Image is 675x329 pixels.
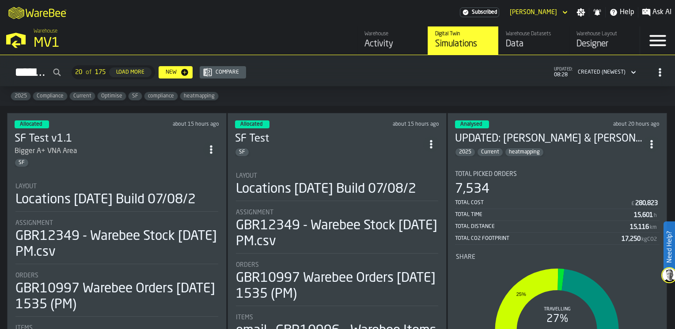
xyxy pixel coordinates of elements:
div: Title [236,172,439,179]
div: Title [15,272,218,279]
div: Total Time [455,212,634,218]
div: Title [236,314,439,321]
div: GBR12349 - Warebee Stock [DATE] PM.csv [15,228,218,260]
span: SF [15,160,28,166]
div: Total Distance [455,224,630,230]
h3: SF Test [235,132,424,146]
div: Simulations [435,38,491,50]
div: Stat Value [634,212,653,219]
div: New [162,69,180,75]
div: Warehouse Datasets [506,31,562,37]
span: 08:28 [554,72,573,78]
span: Compliance [33,93,67,99]
div: Digital Twin [435,31,491,37]
span: SF [235,149,249,155]
span: Layout [15,183,37,190]
div: SF Test v1.1 [15,132,203,146]
div: status-3 2 [235,120,269,128]
span: £ [631,201,634,207]
span: 2025 [11,93,30,99]
span: Assignment [15,220,53,227]
div: Warehouse Layout [576,31,633,37]
div: Title [236,262,439,269]
div: Title [456,254,659,261]
div: Designer [576,38,633,50]
label: Need Help? [664,222,674,272]
a: link-to-/wh/i/3ccf57d1-1e0c-4a81-a3bb-c2011c5f0d50/simulations [428,26,498,55]
div: Compare [212,69,243,75]
span: Total Picked Orders [455,171,517,178]
div: Updated: 02/10/2025, 17:15:28 Created: 02/10/2025, 14:35:16 [355,121,439,127]
span: 2025 [455,149,475,155]
div: stat-Assignment [15,220,218,264]
a: link-to-/wh/i/3ccf57d1-1e0c-4a81-a3bb-c2011c5f0d50/settings/billing [460,7,499,17]
div: GBR12349 - Warebee Stock [DATE] PM.csv [236,218,439,250]
span: Warehouse [34,28,57,34]
div: Bigger A+ VNA Area [15,146,203,157]
div: Title [236,209,439,216]
a: link-to-/wh/i/3ccf57d1-1e0c-4a81-a3bb-c2011c5f0d50/data [498,26,569,55]
div: DropdownMenuValue-2 [574,67,638,78]
span: Orders [15,272,38,279]
div: Title [455,171,660,178]
span: Layout [236,172,257,179]
span: SF [129,93,142,99]
span: 175 [95,69,106,76]
button: button-Load More [109,67,152,77]
div: Updated: 02/10/2025, 17:15:29 Created: 02/10/2025, 15:14:09 [135,121,219,127]
label: button-toggle-Help [606,7,638,18]
span: Allocated [20,122,42,127]
div: Stat Value [622,236,641,243]
span: Items [236,314,253,321]
div: Title [15,183,218,190]
span: heatmapping [180,93,218,99]
div: stat-Total Picked Orders [455,171,660,245]
a: link-to-/wh/i/3ccf57d1-1e0c-4a81-a3bb-c2011c5f0d50/designer [569,26,640,55]
h3: UPDATED: [PERSON_NAME] & [PERSON_NAME] for comparison to G&A [DATE] [455,132,644,146]
div: status-3 2 [15,120,49,128]
span: kgCO2 [641,236,657,243]
span: Help [620,7,634,18]
div: Title [15,220,218,227]
div: Bigger A+ VNA Area [15,146,77,157]
div: Data [506,38,562,50]
span: Assignment [236,209,273,216]
div: DropdownMenuValue-Aaron Tamborski Tamborski [510,9,557,16]
label: button-toggle-Settings [573,8,589,17]
div: stat-Layout [15,183,218,212]
div: UPDATED: Aaron & Julia for comparison to G&A 12th Sept [455,132,644,146]
div: GBR10997 Warebee Orders [DATE] 1535 (PM) [15,281,218,313]
span: Optimise [98,93,126,99]
div: Stat Value [630,224,649,231]
a: link-to-/wh/i/3ccf57d1-1e0c-4a81-a3bb-c2011c5f0d50/feed/ [357,26,428,55]
div: stat-Assignment [236,209,439,254]
span: h [654,213,657,219]
div: Locations [DATE] Build 07/08/2 [236,181,416,197]
button: button-New [159,66,193,79]
span: Share [456,254,475,261]
div: status-3 2 [455,120,489,128]
div: Locations [DATE] Build 07/08/2 [15,192,196,208]
span: Current [70,93,95,99]
div: Menu Subscription [460,7,499,17]
span: Orders [236,262,259,269]
div: MV1 [34,35,272,51]
div: Warehouse [364,31,421,37]
span: heatmapping [505,149,543,155]
div: Total Cost [455,200,630,206]
span: updated: [554,67,573,72]
div: Total CO2 Footprint [455,236,622,242]
div: stat-Orders [236,262,439,306]
div: 7,534 [455,181,489,197]
span: Current [478,149,503,155]
span: Analysed [460,122,482,127]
